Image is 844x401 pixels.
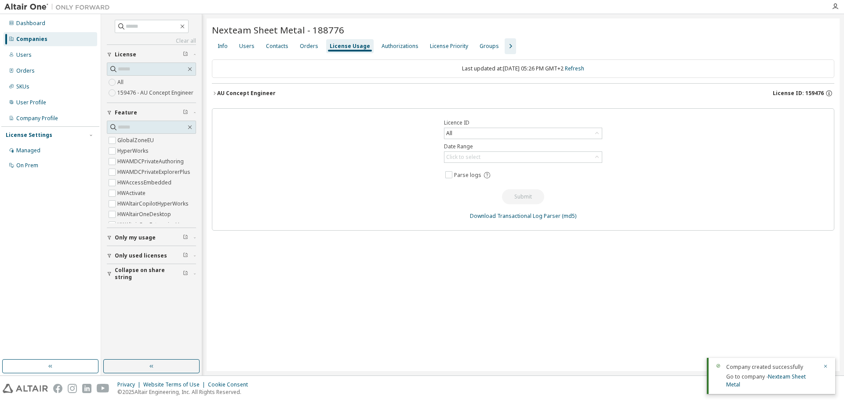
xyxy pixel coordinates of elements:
[330,43,370,50] div: License Usage
[183,252,188,259] span: Clear filter
[444,152,602,162] div: Click to select
[446,154,480,161] div: Click to select
[444,128,602,139] div: All
[212,84,834,103] button: AU Concept EngineerLicense ID: 159476
[115,267,183,281] span: Collapse on share string
[117,146,150,156] label: HyperWorks
[183,234,188,241] span: Clear filter
[16,36,47,43] div: Companies
[117,167,192,177] label: HWAMDCPrivateExplorerPlus
[16,52,32,59] div: Users
[115,51,136,58] span: License
[16,147,40,154] div: Managed
[115,109,137,116] span: Feature
[266,43,288,50] div: Contacts
[183,109,188,116] span: Clear filter
[117,220,189,230] label: HWAltairOneEnterpriseUser
[117,156,186,167] label: HWAMDCPrivateAuthoring
[16,20,45,27] div: Dashboard
[16,67,35,74] div: Orders
[107,264,196,283] button: Collapse on share string
[16,162,38,169] div: On Prem
[217,90,276,97] div: AU Concept Engineer
[143,381,208,388] div: Website Terms of Use
[68,384,77,393] img: instagram.svg
[53,384,62,393] img: facebook.svg
[726,363,818,371] div: Company created successfully
[16,83,29,90] div: SKUs
[444,119,602,126] label: Licence ID
[208,381,253,388] div: Cookie Consent
[6,132,52,139] div: License Settings
[726,373,806,388] span: Go to company -
[444,143,602,150] label: Date Range
[239,43,255,50] div: Users
[107,228,196,247] button: Only my usage
[97,384,109,393] img: youtube.svg
[117,199,190,209] label: HWAltairCopilotHyperWorks
[4,3,114,11] img: Altair One
[212,59,834,78] div: Last updated at: [DATE] 05:26 PM GMT+2
[212,24,344,36] span: Nexteam Sheet Metal - 188776
[16,115,58,122] div: Company Profile
[82,384,91,393] img: linkedin.svg
[470,212,560,220] a: Download Transactional Log Parser
[454,172,481,179] span: Parse logs
[502,189,544,204] button: Submit
[430,43,468,50] div: License Priority
[107,246,196,265] button: Only used licenses
[107,103,196,122] button: Feature
[183,270,188,277] span: Clear filter
[107,37,196,44] a: Clear all
[480,43,499,50] div: Groups
[115,252,167,259] span: Only used licenses
[117,188,147,199] label: HWActivate
[218,43,228,50] div: Info
[562,212,576,220] a: (md5)
[300,43,318,50] div: Orders
[565,65,584,72] a: Refresh
[117,177,173,188] label: HWAccessEmbedded
[16,99,46,106] div: User Profile
[726,373,806,388] a: Nexteam Sheet Metal
[107,45,196,64] button: License
[382,43,418,50] div: Authorizations
[3,384,48,393] img: altair_logo.svg
[773,90,824,97] span: License ID: 159476
[117,209,173,220] label: HWAltairOneDesktop
[117,381,143,388] div: Privacy
[117,388,253,396] p: © 2025 Altair Engineering, Inc. All Rights Reserved.
[445,129,454,138] div: All
[117,77,125,88] label: All
[183,51,188,58] span: Clear filter
[115,234,156,241] span: Only my usage
[117,135,156,146] label: GlobalZoneEU
[117,88,195,98] label: 159476 - AU Concept Engineer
